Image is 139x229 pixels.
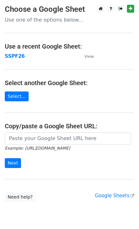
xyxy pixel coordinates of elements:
[5,79,134,87] h4: Select another Google Sheet:
[5,5,134,14] h3: Choose a Google Sheet
[5,158,21,168] input: Next
[5,146,70,151] small: Example: [URL][DOMAIN_NAME]
[5,122,134,130] h4: Copy/paste a Google Sheet URL:
[5,192,36,202] a: Need help?
[5,17,134,23] p: Use one of the options below...
[5,53,25,59] a: SSPF26
[84,54,94,59] small: View
[78,53,94,59] a: View
[107,199,139,229] iframe: Chat Widget
[5,43,134,50] h4: Use a recent Google Sheet:
[5,132,131,145] input: Paste your Google Sheet URL here
[5,91,29,101] a: Select...
[95,193,134,199] a: Google Sheets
